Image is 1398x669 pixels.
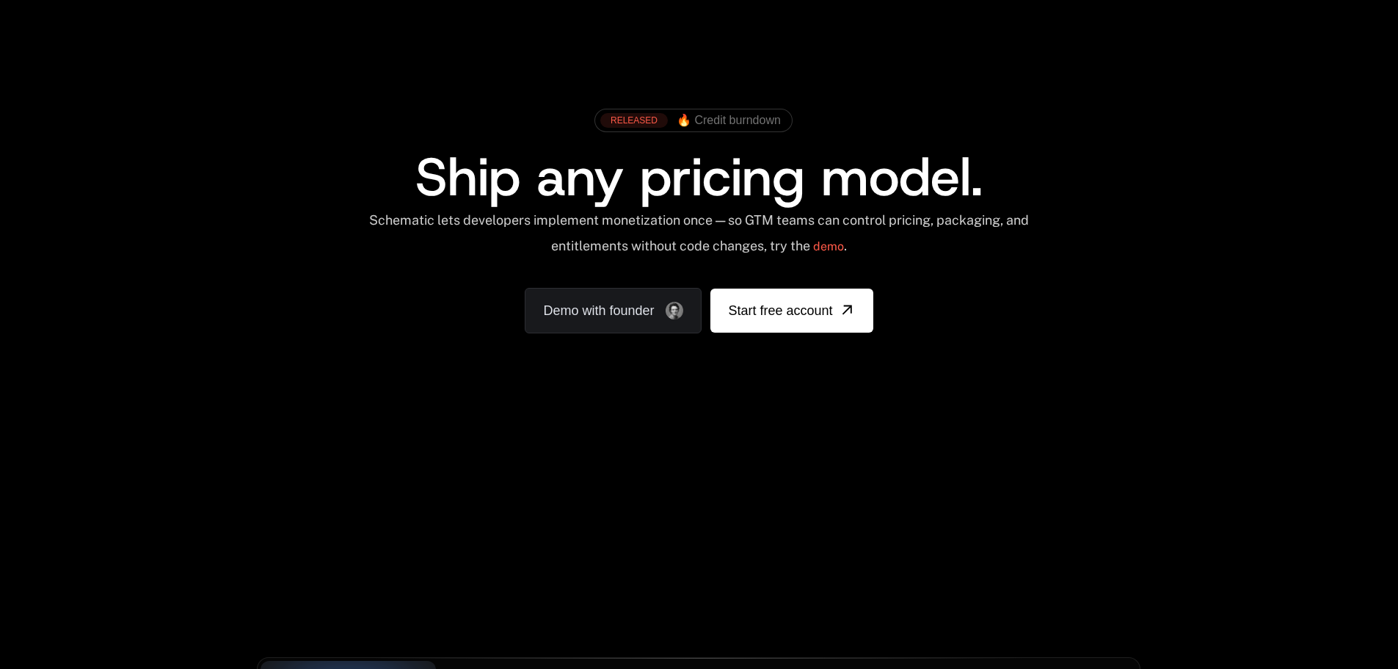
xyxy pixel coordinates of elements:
img: Founder [666,302,683,319]
div: RELEASED [600,113,668,128]
a: [object Object] [710,289,873,333]
span: 🔥 Credit burndown [677,114,781,127]
a: [object Object],[object Object] [600,113,781,128]
span: Start free account [728,300,832,321]
a: demo [813,229,844,264]
a: Demo with founder, ,[object Object] [525,288,702,333]
span: Ship any pricing model. [415,142,983,212]
div: Schematic lets developers implement monetization once — so GTM teams can control pricing, packagi... [368,212,1030,264]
